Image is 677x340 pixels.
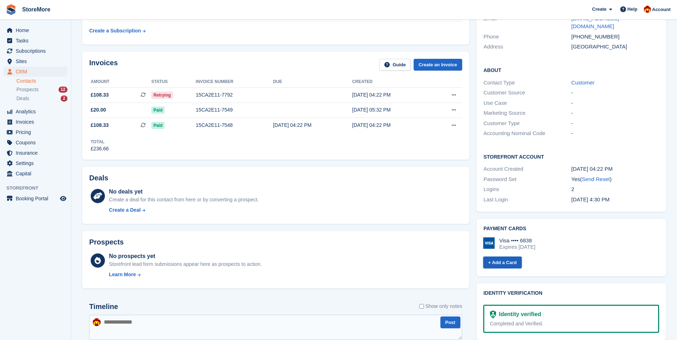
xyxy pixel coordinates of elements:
[4,46,67,56] a: menu
[352,91,431,99] div: [DATE] 04:22 PM
[4,194,67,204] a: menu
[16,95,29,102] span: Deals
[6,185,71,192] span: Storefront
[89,238,124,246] h2: Prospects
[91,106,106,114] span: £20.00
[109,187,258,196] div: No deals yet
[273,122,352,129] div: [DATE] 04:22 PM
[571,119,659,128] div: -
[484,99,571,107] div: Use Case
[352,76,431,88] th: Created
[571,43,659,51] div: [GEOGRAPHIC_DATA]
[484,196,571,204] div: Last Login
[59,194,67,203] a: Preview store
[196,122,273,129] div: 15CA2E11-7548
[16,56,59,66] span: Sites
[91,122,109,129] span: £108.33
[4,138,67,148] a: menu
[109,261,262,268] div: Storefront lead form submissions appear here as prospects to action.
[627,6,637,13] span: Help
[16,86,39,93] span: Prospects
[571,196,610,202] time: 2025-07-17 15:30:38 UTC
[484,129,571,138] div: Accounting Nominal Code
[352,106,431,114] div: [DATE] 05:32 PM
[61,96,67,102] div: 2
[196,76,273,88] th: Invoice number
[4,25,67,35] a: menu
[484,15,571,31] div: Email
[4,169,67,179] a: menu
[16,169,59,179] span: Capital
[484,185,571,194] div: Logins
[644,6,651,13] img: Store More Team
[484,109,571,117] div: Marketing Source
[89,27,141,35] div: Create a Subscription
[484,33,571,41] div: Phone
[592,6,606,13] span: Create
[89,59,118,71] h2: Invoices
[490,310,496,318] img: Identity Verification Ready
[571,33,659,41] div: [PHONE_NUMBER]
[109,206,141,214] div: Create a Deal
[484,79,571,87] div: Contact Type
[499,237,535,244] div: Visa •••• 6838
[4,127,67,137] a: menu
[151,76,196,88] th: Status
[16,78,67,84] a: Contacts
[16,148,59,158] span: Insurance
[484,66,659,73] h2: About
[89,174,108,182] h2: Deals
[151,107,165,114] span: Paid
[379,59,411,71] a: Guide
[571,185,659,194] div: 2
[16,127,59,137] span: Pricing
[89,76,151,88] th: Amount
[196,106,273,114] div: 15CA2E11-7549
[4,148,67,158] a: menu
[580,176,611,182] span: ( )
[16,194,59,204] span: Booking Portal
[4,117,67,127] a: menu
[16,117,59,127] span: Invoices
[16,138,59,148] span: Coupons
[16,36,59,46] span: Tasks
[16,107,59,117] span: Analytics
[571,109,659,117] div: -
[571,129,659,138] div: -
[4,36,67,46] a: menu
[414,59,462,71] a: Create an Invoice
[4,158,67,168] a: menu
[109,252,262,261] div: No prospects yet
[484,175,571,184] div: Password Set
[109,206,258,214] a: Create a Deal
[571,79,595,86] a: Customer
[440,316,460,328] button: Post
[484,226,659,232] h2: Payment cards
[16,158,59,168] span: Settings
[483,237,495,249] img: Visa Logo
[91,139,109,145] div: Total
[16,95,67,102] a: Deals 2
[91,145,109,153] div: £236.66
[419,303,462,310] label: Show only notes
[16,67,59,77] span: CRM
[582,176,610,182] a: Send Reset
[89,303,118,311] h2: Timeline
[16,86,67,93] a: Prospects 12
[93,318,101,326] img: Store More Team
[490,320,652,328] div: Completed and Verified.
[196,91,273,99] div: 15CA2E11-7792
[571,99,659,107] div: -
[483,257,522,268] a: + Add a Card
[571,165,659,173] div: [DATE] 04:22 PM
[16,25,59,35] span: Home
[4,56,67,66] a: menu
[419,303,424,310] input: Show only notes
[484,290,659,296] h2: Identity verification
[352,122,431,129] div: [DATE] 04:22 PM
[59,87,67,93] div: 12
[109,196,258,204] div: Create a deal for this contact from here or by converting a prospect.
[109,271,136,278] div: Learn More
[4,67,67,77] a: menu
[484,165,571,173] div: Account Created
